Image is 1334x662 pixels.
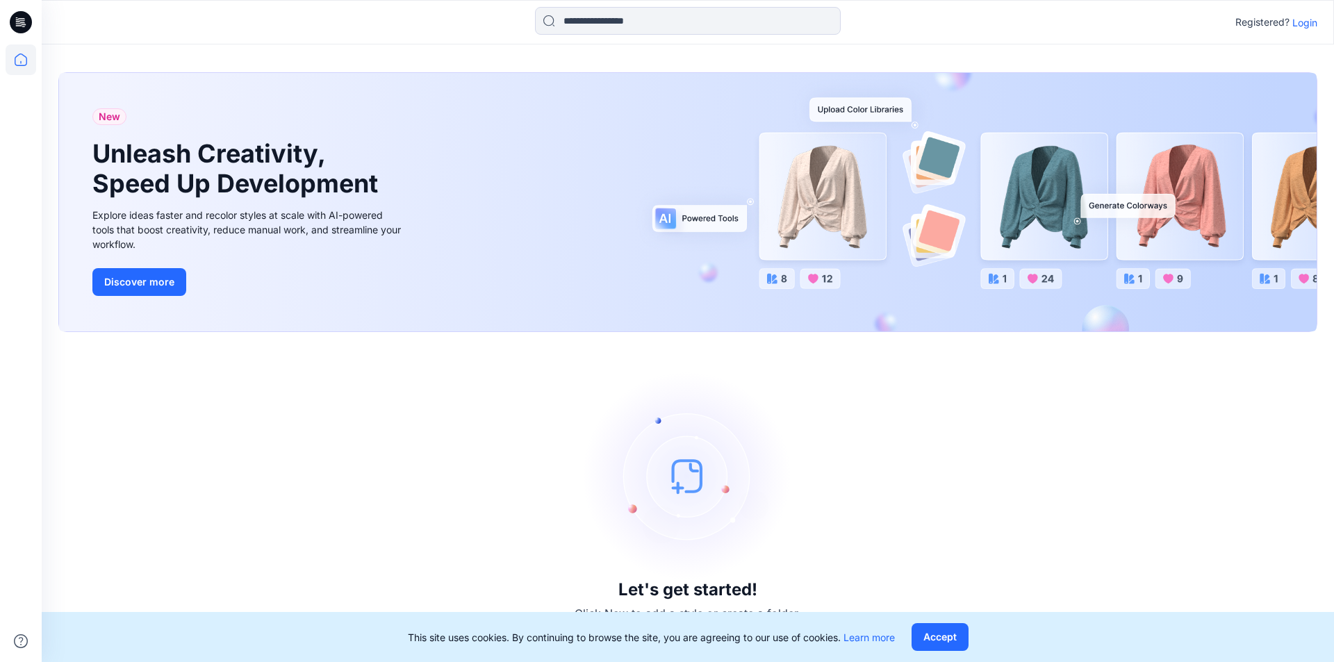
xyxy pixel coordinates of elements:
a: Discover more [92,268,405,296]
span: New [99,108,120,125]
h1: Unleash Creativity, Speed Up Development [92,139,384,199]
h3: Let's get started! [618,580,757,599]
button: Accept [912,623,969,651]
p: Login [1292,15,1317,30]
img: empty-state-image.svg [584,372,792,580]
p: This site uses cookies. By continuing to browse the site, you are agreeing to our use of cookies. [408,630,895,645]
p: Click New to add a style or create a folder. [575,605,801,622]
a: Learn more [843,631,895,643]
div: Explore ideas faster and recolor styles at scale with AI-powered tools that boost creativity, red... [92,208,405,251]
button: Discover more [92,268,186,296]
p: Registered? [1235,14,1290,31]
